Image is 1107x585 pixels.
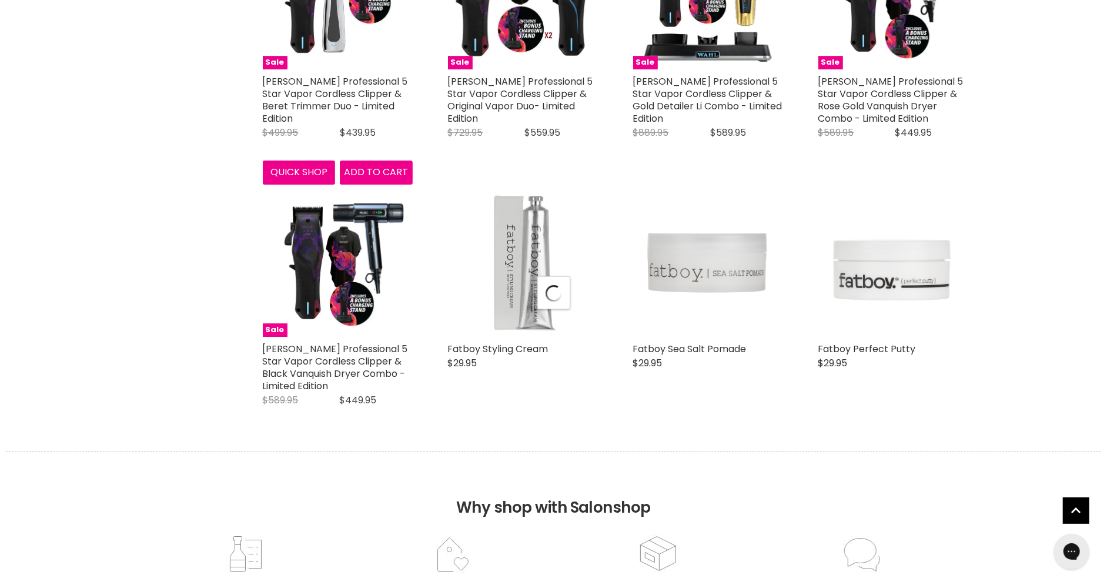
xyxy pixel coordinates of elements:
[263,342,408,393] a: [PERSON_NAME] Professional 5 Star Vapor Cordless Clipper & Black Vanquish Dryer Combo - Limited E...
[263,187,413,337] img: Wahl Professional 5 Star Vapor Cordless Clipper & Black Vanquish Dryer Combo - Limited Edition
[818,342,916,356] a: Fatboy Perfect Putty
[6,452,1101,534] h2: Why shop with Salonshop
[344,165,408,179] span: Add to cart
[263,187,413,337] a: Wahl Professional 5 Star Vapor Cordless Clipper & Black Vanquish Dryer Combo - Limited Edition Sale
[633,75,782,125] a: [PERSON_NAME] Professional 5 Star Vapor Cordless Clipper & Gold Detailer Li Combo - Limited Edition
[1063,497,1089,528] span: Back to top
[525,126,561,139] span: $559.95
[448,342,549,356] a: Fatboy Styling Cream
[710,126,746,139] span: $589.95
[633,187,783,337] img: Fatboy Sea Salt Pomade
[263,323,287,337] span: Sale
[633,356,663,370] span: $29.95
[818,126,854,139] span: $589.95
[633,342,747,356] a: Fatboy Sea Salt Pomade
[818,56,843,69] span: Sale
[895,126,932,139] span: $449.95
[1048,530,1095,573] iframe: Gorgias live chat messenger
[1063,497,1089,524] a: Back to top
[633,56,658,69] span: Sale
[818,356,848,370] span: $29.95
[263,56,287,69] span: Sale
[633,126,669,139] span: $889.95
[340,161,413,184] button: Add to cart
[263,126,299,139] span: $499.95
[448,356,477,370] span: $29.95
[263,161,336,184] button: Quick shop
[448,56,473,69] span: Sale
[263,75,408,125] a: [PERSON_NAME] Professional 5 Star Vapor Cordless Clipper & Beret Trimmer Duo - Limited Edition
[448,187,598,337] img: Fatboy Styling Cream
[448,126,483,139] span: $729.95
[339,393,376,407] span: $449.95
[818,75,964,125] a: [PERSON_NAME] Professional 5 Star Vapor Cordless Clipper & Rose Gold Vanquish Dryer Combo - Limit...
[818,187,968,337] img: Fatboy Perfect Putty
[263,393,299,407] span: $589.95
[448,75,593,125] a: [PERSON_NAME] Professional 5 Star Vapor Cordless Clipper & Original Vapor Duo- Limited Edition
[340,126,376,139] span: $439.95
